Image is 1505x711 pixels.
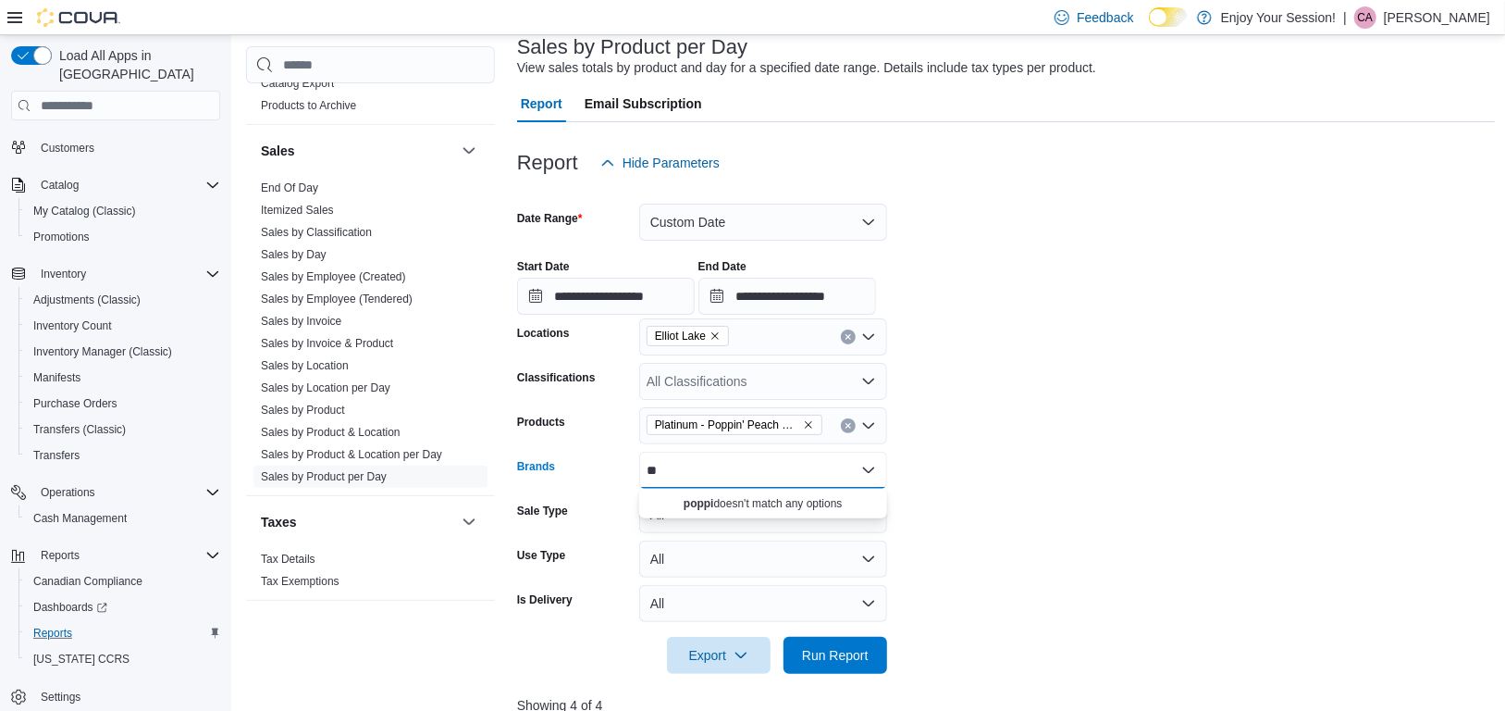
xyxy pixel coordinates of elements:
span: CA [1358,6,1374,29]
div: Taxes [246,548,495,600]
div: View sales totals by product and day for a specified date range. Details include tax types per pr... [517,58,1096,78]
span: Report [521,85,562,122]
span: Sales by Day [261,247,327,262]
button: All [639,541,887,578]
button: Cash Management [19,505,228,531]
span: Tax Exemptions [261,574,339,589]
span: Inventory Manager (Classic) [26,341,220,363]
input: Press the down key to open a popover containing a calendar. [517,278,695,315]
span: Inventory [33,263,220,285]
input: Press the down key to open a popover containing a calendar. [698,278,876,315]
div: Sales [246,177,495,495]
span: Promotions [26,226,220,248]
label: Products [517,415,565,430]
button: Reports [4,543,228,568]
span: Reports [26,622,220,644]
button: [US_STATE] CCRS [19,646,228,672]
h3: Sales by Product per Day [517,36,747,58]
span: Sales by Invoice [261,314,341,329]
span: Sales by Classification [261,225,372,240]
span: Inventory [41,267,86,281]
button: Taxes [458,511,480,533]
span: Run Report [802,646,869,665]
button: Sales [261,142,454,160]
span: Canadian Compliance [33,574,142,589]
button: Run Report [783,637,887,674]
span: Email Subscription [585,85,702,122]
button: Custom Date [639,204,887,241]
button: Catalog [4,172,228,198]
span: Washington CCRS [26,648,220,670]
span: Purchase Orders [33,396,117,411]
a: Sales by Classification [261,226,372,239]
button: Close list of options [861,463,876,478]
span: Transfers [26,444,220,467]
span: Settings [41,690,80,705]
span: My Catalog (Classic) [26,200,220,222]
button: All [639,585,887,622]
span: Catalog [41,178,79,193]
span: Dashboards [26,596,220,618]
span: Sales by Employee (Created) [261,269,406,284]
a: Settings [33,686,88,708]
span: Transfers (Classic) [33,422,126,437]
a: Canadian Compliance [26,570,150,592]
button: Adjustments (Classic) [19,287,228,313]
label: Is Delivery [517,592,573,607]
a: Sales by Day [261,248,327,261]
button: Remove Platinum - Poppin' Peach 510 Thread Cartridge - 1g from selection in this group [803,419,814,430]
span: Reports [33,626,72,641]
span: Sales by Product & Location [261,425,401,440]
p: doesn't match any options [647,496,880,511]
a: Adjustments (Classic) [26,289,148,311]
span: Products to Archive [261,98,356,113]
span: Platinum - Poppin' Peach 510 Thread Cartridge - 1g [655,416,799,434]
span: Reports [41,548,80,563]
a: Inventory Manager (Classic) [26,341,179,363]
span: My Catalog (Classic) [33,204,136,218]
a: Cash Management [26,507,134,530]
button: Open list of options [861,418,876,433]
button: Transfers [19,443,228,468]
span: Platinum - Poppin' Peach 510 Thread Cartridge - 1g [647,415,822,435]
label: End Date [698,259,746,274]
a: Sales by Employee (Tendered) [261,293,413,306]
span: Cash Management [33,511,127,526]
a: My Catalog (Classic) [26,200,143,222]
button: Reports [19,620,228,646]
a: Purchase Orders [26,393,125,415]
span: Hide Parameters [623,154,720,172]
button: Clear input [841,330,856,344]
input: Dark Mode [1149,7,1188,27]
a: Sales by Product & Location per Day [261,448,442,461]
a: Sales by Invoice [261,315,341,328]
span: Inventory Count [26,315,220,337]
button: Operations [33,481,103,504]
span: Sales by Product per Day [261,469,387,484]
span: Dark Mode [1149,27,1150,28]
a: [US_STATE] CCRS [26,648,137,670]
a: Sales by Product per Day [261,470,387,483]
span: Elliot Lake [655,327,706,345]
span: Sales by Product & Location per Day [261,447,442,462]
button: Export [667,637,771,674]
a: Itemized Sales [261,204,334,217]
button: Purchase Orders [19,391,228,417]
button: Customers [4,134,228,161]
span: Manifests [33,370,80,385]
label: Start Date [517,259,570,274]
a: Dashboards [26,596,115,618]
label: Brands [517,459,555,474]
a: Inventory Count [26,315,119,337]
button: Remove Elliot Lake from selection in this group [709,331,721,342]
span: Customers [33,136,220,159]
h3: Sales [261,142,295,160]
button: Settings [4,683,228,710]
span: [US_STATE] CCRS [33,652,130,667]
button: Open list of options [861,374,876,389]
a: Promotions [26,226,97,248]
span: Itemized Sales [261,203,334,218]
a: Customers [33,137,102,159]
a: Tax Details [261,553,315,566]
span: Catalog Export [261,76,334,91]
